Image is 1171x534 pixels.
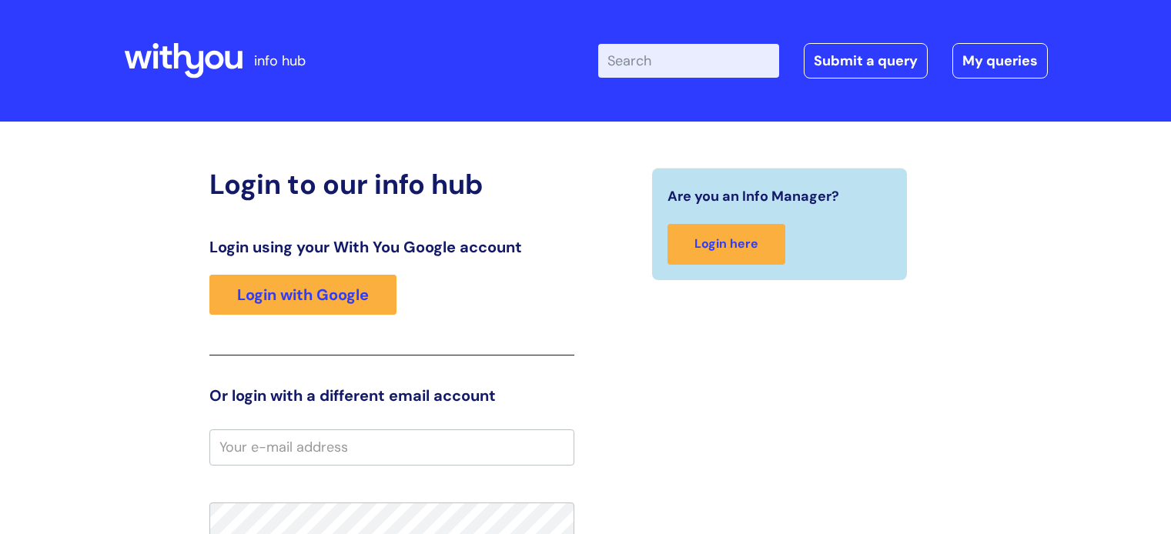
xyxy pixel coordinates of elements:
[667,184,839,209] span: Are you an Info Manager?
[667,224,785,265] a: Login here
[952,43,1048,78] a: My queries
[209,238,574,256] h3: Login using your With You Google account
[209,429,574,465] input: Your e-mail address
[209,275,396,315] a: Login with Google
[209,168,574,201] h2: Login to our info hub
[804,43,928,78] a: Submit a query
[209,386,574,405] h3: Or login with a different email account
[598,44,779,78] input: Search
[254,48,306,73] p: info hub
